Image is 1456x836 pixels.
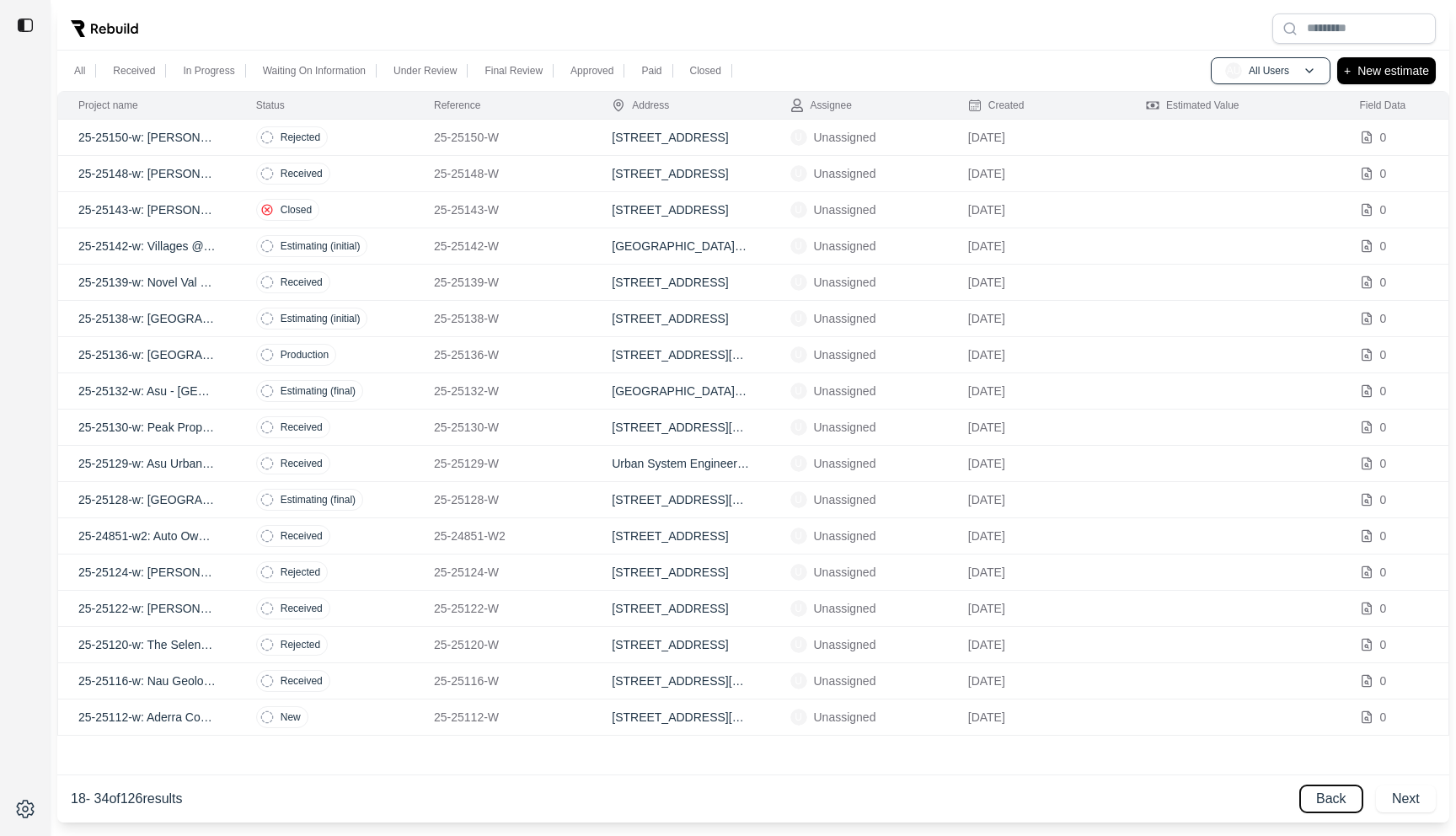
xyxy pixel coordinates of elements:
span: U [790,600,807,617]
span: U [790,564,807,581]
p: Received [281,602,323,615]
p: Unassigned [814,238,876,255]
p: Unassigned [814,564,876,581]
p: Received [113,64,155,78]
p: Unassigned [814,528,876,544]
p: 0 [1380,238,1387,255]
td: [STREET_ADDRESS] [591,591,769,627]
span: U [790,129,807,146]
td: [STREET_ADDRESS] [591,156,769,192]
p: 25-24851-w2: Auto Owners Office [78,528,216,544]
p: 25-25128-w: [GEOGRAPHIC_DATA][PERSON_NAME] 324 [78,491,216,508]
p: [DATE] [968,600,1105,617]
p: Received [281,167,323,180]
p: [DATE] [968,491,1105,508]
p: 25-25129-w: Asu Urban Systems Eb [78,455,216,472]
td: [GEOGRAPHIC_DATA], [STREET_ADDRESS] [591,228,769,265]
p: 25-25138-w: [GEOGRAPHIC_DATA] #3077 [78,310,216,327]
p: Unassigned [814,274,876,291]
p: Unassigned [814,636,876,653]
p: 0 [1380,709,1387,726]
p: 0 [1380,201,1387,218]
img: toggle sidebar [17,17,34,34]
p: Received [281,457,323,470]
p: 25-25122-w: [PERSON_NAME] [78,600,216,617]
td: [GEOGRAPHIC_DATA], [STREET_ADDRESS][PERSON_NAME] [591,373,769,410]
p: 25-25139-w: Novel Val Vista Speak Easy [78,274,216,291]
td: [STREET_ADDRESS][PERSON_NAME] [591,663,769,699]
div: Estimated Value [1146,99,1239,112]
p: [DATE] [968,419,1105,436]
p: Estimating (initial) [281,239,361,253]
button: Next [1376,785,1436,812]
p: 0 [1380,419,1387,436]
p: Rejected [281,638,320,651]
p: Unassigned [814,709,876,726]
p: [DATE] [968,383,1105,399]
p: Final Review [484,64,543,78]
p: Rejected [281,565,320,579]
p: All Users [1249,64,1289,78]
p: 25-25150-w: [PERSON_NAME] [78,129,216,146]
p: 25-25112-W [434,709,571,726]
p: 0 [1380,165,1387,182]
div: Field Data [1360,99,1406,112]
p: Received [281,674,323,688]
span: AU [1225,62,1242,79]
td: [STREET_ADDRESS] [591,301,769,337]
p: 25-25148-W [434,165,571,182]
p: Waiting On Information [263,64,366,78]
p: [DATE] [968,673,1105,689]
p: 0 [1380,274,1387,291]
span: U [790,419,807,436]
p: 0 [1380,491,1387,508]
td: [STREET_ADDRESS] [591,265,769,301]
p: 0 [1380,600,1387,617]
td: [STREET_ADDRESS][PERSON_NAME] [591,337,769,373]
p: 25-25120-W [434,636,571,653]
p: 25-25124-w: [PERSON_NAME] [78,564,216,581]
button: Back [1300,785,1362,812]
p: 0 [1380,129,1387,146]
p: 25-25130-w: Peak Property Solutions [78,419,216,436]
p: New [281,710,301,724]
button: +New estimate [1337,57,1436,84]
p: Estimating (initial) [281,312,361,325]
td: [STREET_ADDRESS][PERSON_NAME] [591,410,769,446]
button: AUAll Users [1211,57,1330,84]
span: U [790,310,807,327]
p: [DATE] [968,129,1105,146]
p: Estimating (final) [281,384,356,398]
p: [DATE] [968,238,1105,255]
p: 25-25143-W [434,201,571,218]
p: Unassigned [814,129,876,146]
span: U [790,383,807,399]
p: Unassigned [814,491,876,508]
p: Estimating (final) [281,493,356,506]
p: 25-25136-w: [GEOGRAPHIC_DATA][PERSON_NAME] [78,346,216,363]
p: Rejected [281,131,320,144]
p: [DATE] [968,455,1105,472]
p: Received [281,276,323,289]
p: Unassigned [814,383,876,399]
span: U [790,201,807,218]
p: In Progress [183,64,234,78]
div: Reference [434,99,480,112]
span: U [790,165,807,182]
p: 0 [1380,455,1387,472]
div: Address [612,99,669,112]
span: U [790,673,807,689]
p: 25-25138-W [434,310,571,327]
p: Unassigned [814,600,876,617]
p: 25-25130-W [434,419,571,436]
p: 25-24851-W2 [434,528,571,544]
p: 25-25142-w: Villages @ [GEOGRAPHIC_DATA] [78,238,216,255]
p: Unassigned [814,455,876,472]
p: Approved [570,64,613,78]
td: [STREET_ADDRESS] [591,120,769,156]
div: Status [256,99,285,112]
p: 25-25122-W [434,600,571,617]
p: [DATE] [968,528,1105,544]
p: 25-25148-w: [PERSON_NAME] [78,165,216,182]
p: 18 - 34 of 126 results [71,789,183,809]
